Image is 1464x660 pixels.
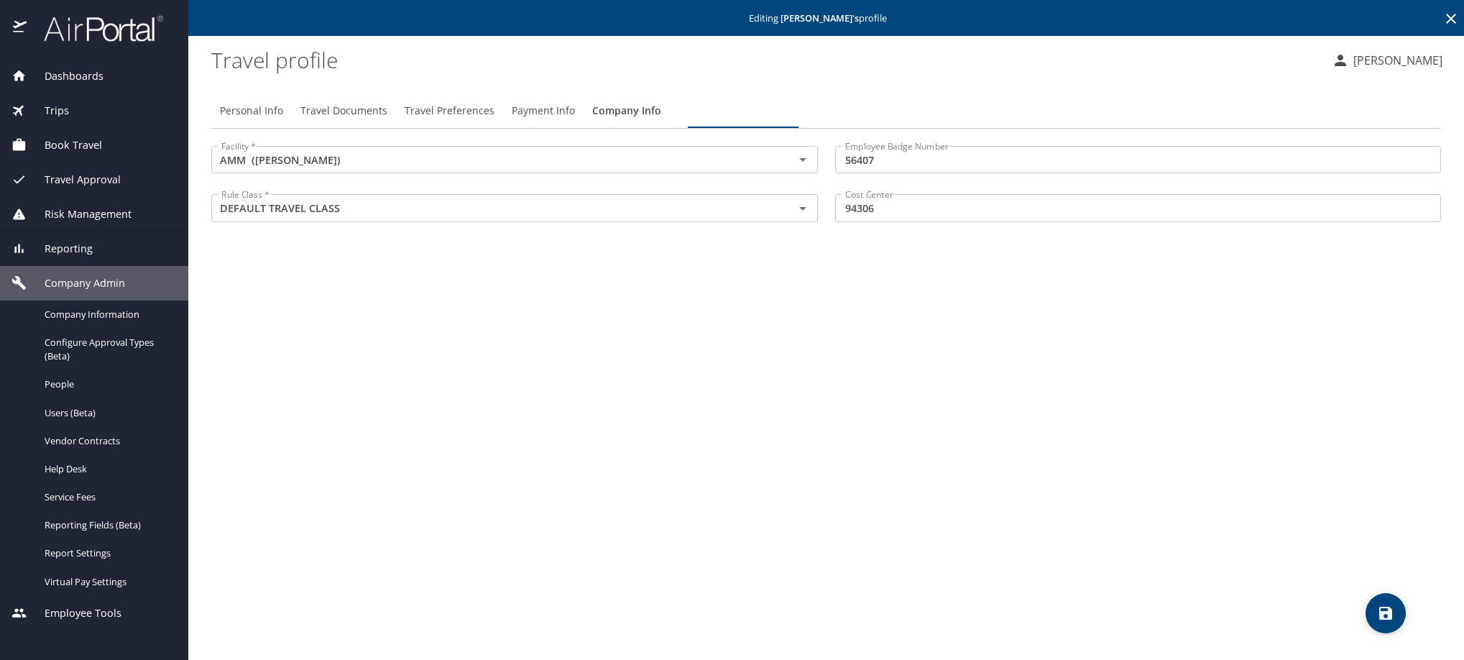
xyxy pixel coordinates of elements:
[28,14,163,42] img: airportal-logo.png
[793,150,813,170] button: Open
[27,68,103,84] span: Dashboards
[193,14,1460,23] p: Editing profile
[45,575,171,589] span: Virtual Pay Settings
[13,14,28,42] img: icon-airportal.png
[27,137,102,153] span: Book Travel
[1366,593,1406,633] button: save
[27,172,121,188] span: Travel Approval
[211,37,1320,82] h1: Travel profile
[27,605,121,621] span: Employee Tools
[781,12,859,24] strong: [PERSON_NAME] 's
[211,93,1441,128] div: Profile
[592,102,661,120] span: Company Info
[300,102,387,120] span: Travel Documents
[45,336,171,363] span: Configure Approval Types (Beta)
[45,490,171,504] span: Service Fees
[512,102,575,120] span: Payment Info
[45,308,171,321] span: Company Information
[1326,47,1448,73] button: [PERSON_NAME]
[793,198,813,219] button: Open
[27,275,125,291] span: Company Admin
[220,102,283,120] span: Personal Info
[45,406,171,420] span: Users (Beta)
[45,462,171,476] span: Help Desk
[405,102,494,120] span: Travel Preferences
[835,194,1442,221] input: EX:
[45,546,171,560] span: Report Settings
[835,146,1442,173] input: EX: 16820
[45,518,171,532] span: Reporting Fields (Beta)
[27,103,69,119] span: Trips
[1349,52,1442,69] p: [PERSON_NAME]
[45,377,171,391] span: People
[27,241,93,257] span: Reporting
[45,434,171,448] span: Vendor Contracts
[27,206,132,222] span: Risk Management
